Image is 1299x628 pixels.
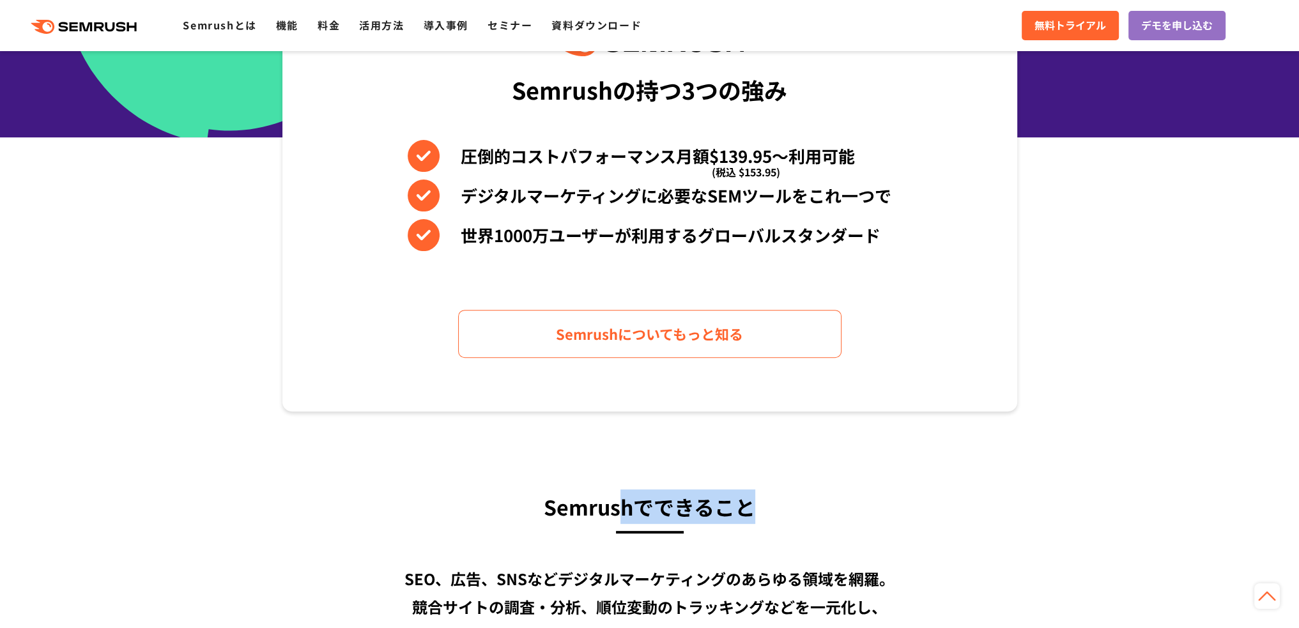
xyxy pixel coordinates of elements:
[359,17,404,33] a: 活用方法
[458,310,842,358] a: Semrushについてもっと知る
[712,156,780,188] span: (税込 $153.95)
[183,17,256,33] a: Semrushとは
[1128,11,1226,40] a: デモを申し込む
[318,17,340,33] a: 料金
[408,140,891,172] li: 圧倒的コストパフォーマンス月額$139.95〜利用可能
[424,17,468,33] a: 導入事例
[408,180,891,211] li: デジタルマーケティングに必要なSEMツールをこれ一つで
[488,17,532,33] a: セミナー
[276,17,298,33] a: 機能
[551,17,642,33] a: 資料ダウンロード
[1034,17,1106,34] span: 無料トライアル
[408,219,891,251] li: 世界1000万ユーザーが利用するグローバルスタンダード
[1141,17,1213,34] span: デモを申し込む
[282,489,1017,524] h3: Semrushでできること
[1022,11,1119,40] a: 無料トライアル
[512,66,787,113] div: Semrushの持つ3つの強み
[556,323,743,345] span: Semrushについてもっと知る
